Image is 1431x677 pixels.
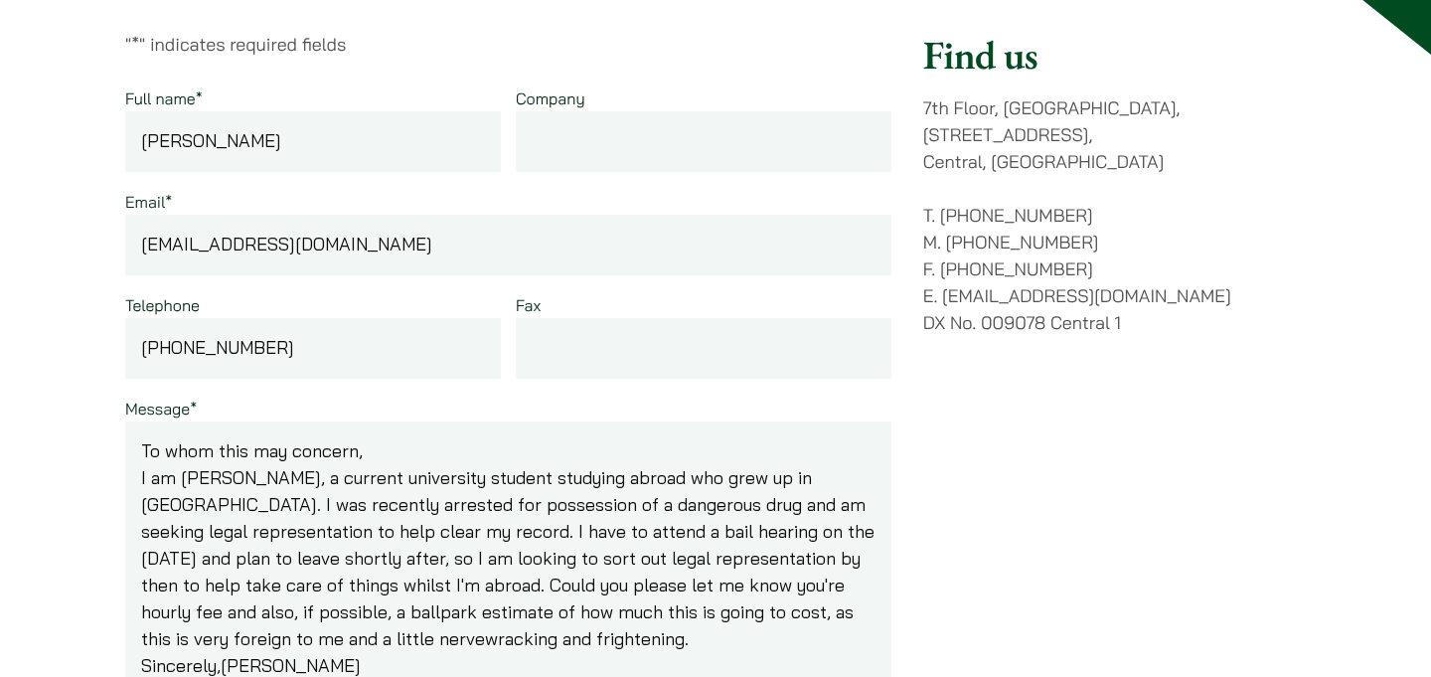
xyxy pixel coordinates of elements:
[125,31,891,58] p: " " indicates required fields
[516,295,541,315] label: Fax
[923,94,1306,175] p: 7th Floor, [GEOGRAPHIC_DATA], [STREET_ADDRESS], Central, [GEOGRAPHIC_DATA]
[125,88,203,108] label: Full name
[516,88,585,108] label: Company
[923,202,1306,336] p: T. [PHONE_NUMBER] M. [PHONE_NUMBER] F. [PHONE_NUMBER] E. [EMAIL_ADDRESS][DOMAIN_NAME] DX No. 0090...
[125,399,197,419] label: Message
[125,192,172,212] label: Email
[125,295,200,315] label: Telephone
[923,31,1306,79] h2: Find us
